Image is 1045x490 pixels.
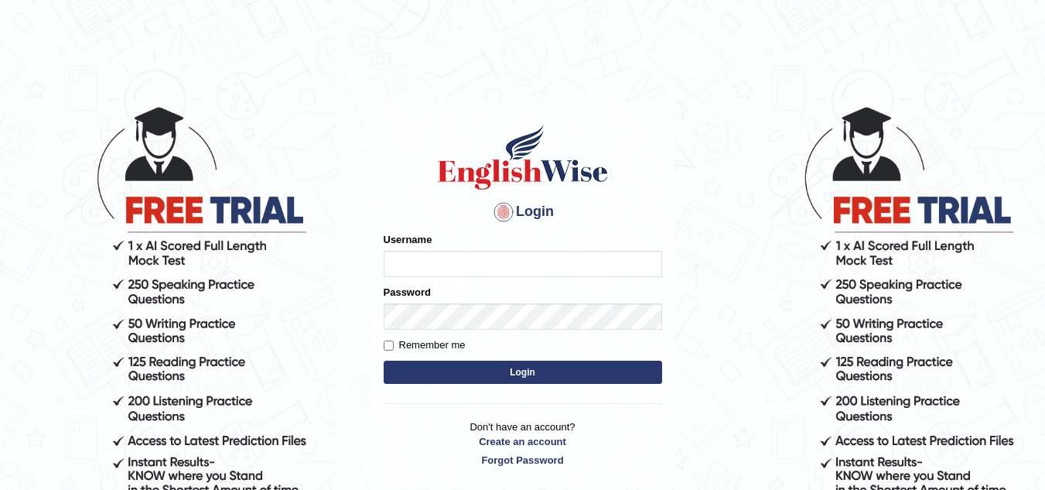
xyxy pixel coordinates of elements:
[384,361,662,384] button: Login
[384,453,662,468] a: Forgot Password
[384,434,662,449] a: Create an account
[384,341,394,351] input: Remember me
[384,285,431,300] label: Password
[384,232,432,247] label: Username
[384,420,662,468] p: Don't have an account?
[435,122,611,192] img: Logo of English Wise sign in for intelligent practice with AI
[384,200,662,224] h4: Login
[384,338,466,353] label: Remember me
